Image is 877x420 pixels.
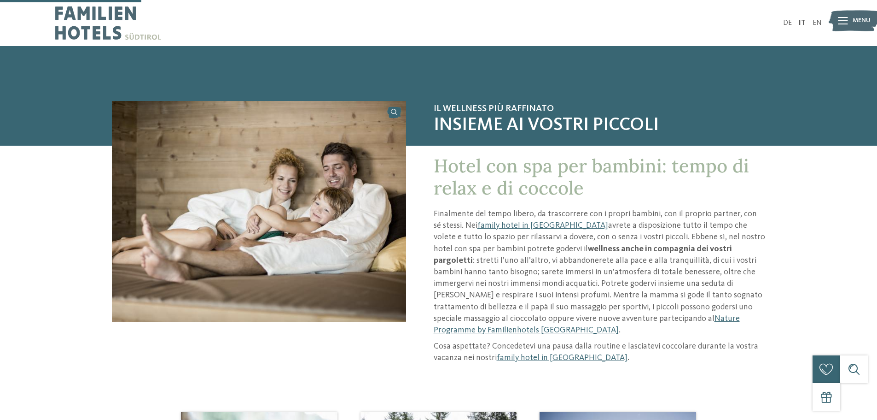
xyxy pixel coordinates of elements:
a: Nature Programme by Familienhotels [GEOGRAPHIC_DATA] [434,314,740,334]
a: DE [783,19,792,27]
a: family hotel in [GEOGRAPHIC_DATA] [497,354,627,362]
span: Il wellness più raffinato [434,103,766,114]
img: Hotel con spa per bambini: è tempo di coccole! [112,101,406,322]
p: Cosa aspettate? Concedetevi una pausa dalla routine e lasciatevi coccolare durante la vostra vaca... [434,341,766,364]
p: Finalmente del tempo libero, da trascorrere con i propri bambini, con il proprio partner, con sé ... [434,208,766,336]
span: Menu [853,16,871,25]
a: EN [813,19,822,27]
a: family hotel in [GEOGRAPHIC_DATA] [477,221,608,230]
strong: wellness anche in compagnia dei vostri pargoletti [434,245,732,265]
span: Hotel con spa per bambini: tempo di relax e di coccole [434,154,749,200]
span: insieme ai vostri piccoli [434,114,766,136]
a: IT [799,19,806,27]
